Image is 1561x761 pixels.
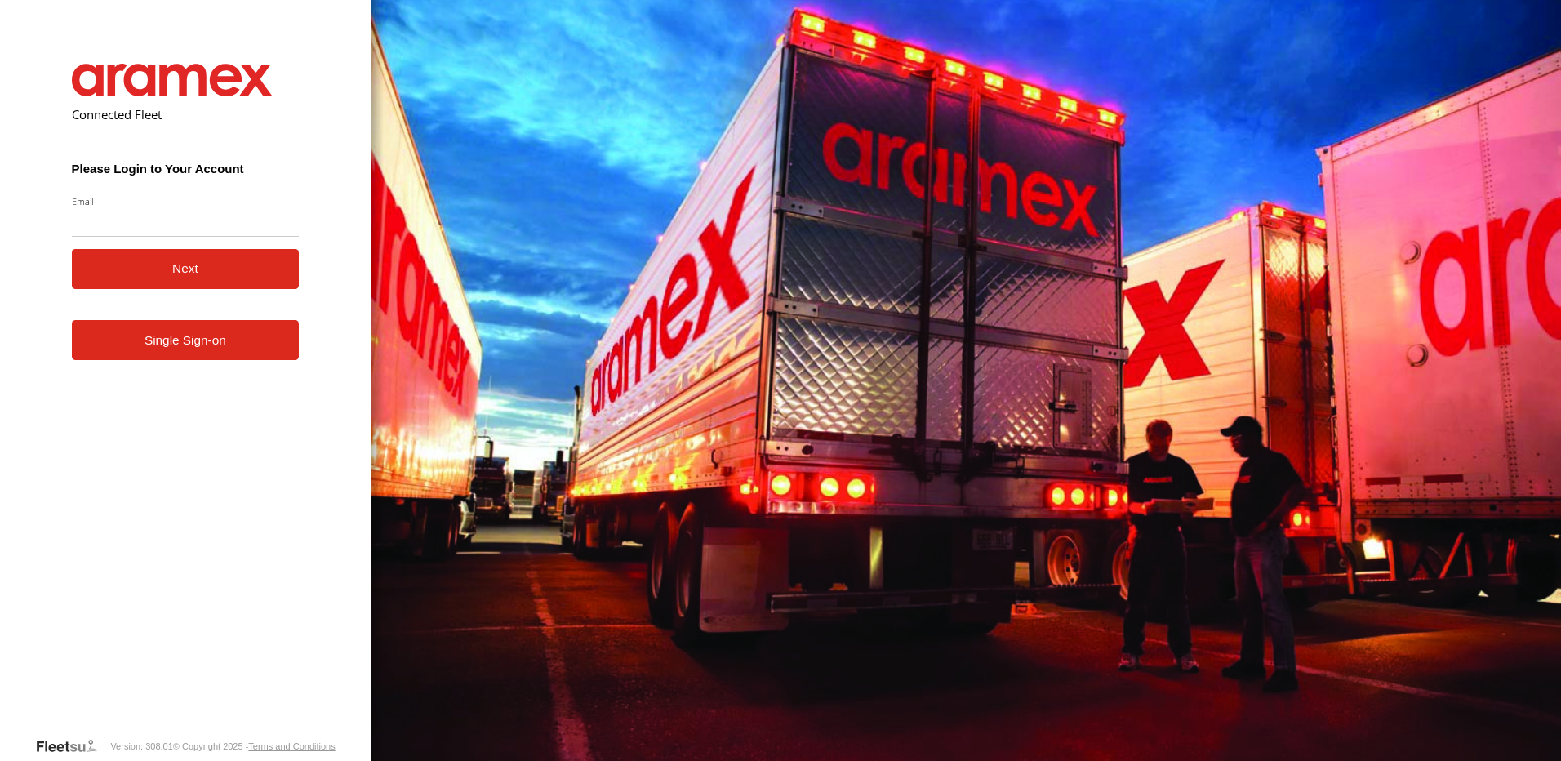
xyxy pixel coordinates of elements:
[35,738,110,754] a: Visit our Website
[72,320,300,360] a: Single Sign-on
[72,106,300,122] h2: Connected Fleet
[72,64,273,96] img: Aramex
[110,741,172,751] div: Version: 308.01
[72,249,300,289] button: Next
[72,162,300,176] h3: Please Login to Your Account
[72,195,300,207] label: Email
[173,741,336,751] div: © Copyright 2025 -
[248,741,335,751] a: Terms and Conditions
